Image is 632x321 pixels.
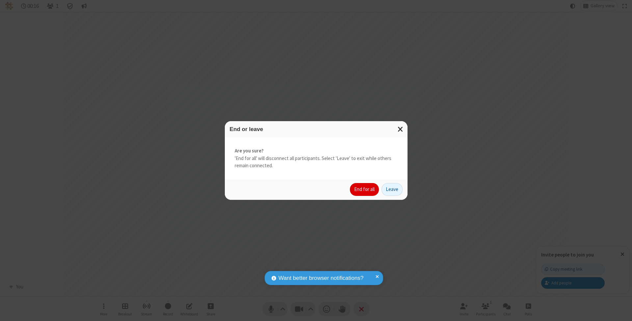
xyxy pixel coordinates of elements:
strong: Are you sure? [235,147,398,155]
h3: End or leave [230,126,403,132]
span: Want better browser notifications? [278,274,363,282]
button: Leave [382,183,403,196]
div: 'End for all' will disconnect all participants. Select 'Leave' to exit while others remain connec... [225,137,408,179]
button: Close modal [394,121,408,137]
button: End for all [350,183,379,196]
